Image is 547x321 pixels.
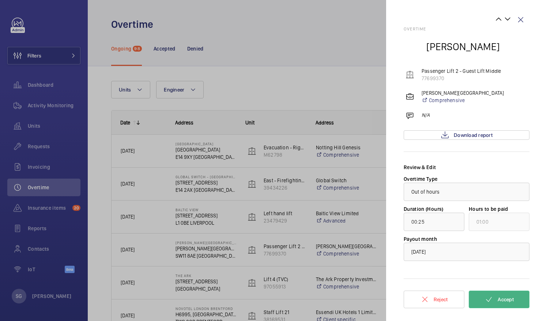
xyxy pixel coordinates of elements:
p: Passenger Lift 2 - Guest Lift Middle [422,67,501,75]
p: [PERSON_NAME][GEOGRAPHIC_DATA] [422,89,504,97]
span: Out of hours [411,189,440,195]
p: 77699370 [422,75,501,82]
button: Accept [469,291,529,308]
h2: Overtime [404,26,529,31]
label: Hours to be paid [469,206,508,212]
input: undefined [469,213,529,231]
label: Duration (Hours) [404,206,444,212]
span: [DATE] [411,249,426,255]
span: Download report [454,132,493,138]
label: Overtime Type [404,176,438,182]
div: Review & Edit [404,164,529,171]
img: elevator.svg [405,70,414,79]
p: N/A [422,111,430,119]
label: Payout month [404,236,437,242]
h2: [PERSON_NAME] [426,40,500,53]
span: Accept [498,296,514,302]
button: Reject [404,291,464,308]
input: function l(){if(O(o),o.value===Rt)throw new qe(-950,!1);return o.value} [404,213,464,231]
span: Reject [434,296,448,302]
a: Download report [404,130,529,140]
a: Comprehensive [422,97,504,104]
